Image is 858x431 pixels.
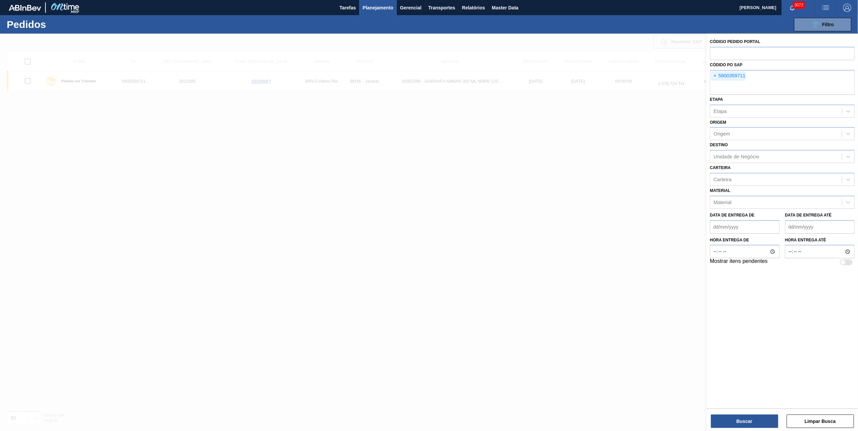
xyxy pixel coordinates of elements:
[7,21,111,28] h1: Pedidos
[822,22,834,27] span: Filtro
[710,143,728,147] label: Destino
[843,4,851,12] img: Logout
[710,235,780,245] label: Hora entrega de
[785,213,832,218] label: Data de Entrega até
[822,4,830,12] img: userActions
[710,213,755,218] label: Data de Entrega de
[340,4,356,12] span: Tarefas
[710,39,760,44] label: Código Pedido Portal
[782,3,803,12] button: Notificações
[710,258,768,266] label: Mostrar itens pendentes
[9,5,41,11] img: TNhmsLtSVTkK8tSr43FrP2fwEKptu5GPRR3wAAAABJRU5ErkJggg==
[785,235,855,245] label: Hora entrega até
[462,4,485,12] span: Relatórios
[714,154,759,160] div: Unidade de Negócio
[400,4,422,12] span: Gerencial
[710,97,723,102] label: Etapa
[785,220,855,234] input: dd/mm/yyyy
[428,4,455,12] span: Transportes
[712,72,718,80] span: ×
[710,165,731,170] label: Carteira
[712,72,746,80] div: 5800359711
[793,1,805,9] span: 3072
[714,131,730,137] div: Origem
[710,188,730,193] label: Material
[714,199,731,205] div: Material
[363,4,393,12] span: Planejamento
[714,108,727,114] div: Etapa
[794,18,851,31] button: Filtro
[492,4,518,12] span: Master Data
[710,220,780,234] input: dd/mm/yyyy
[710,63,743,67] label: Códido PO SAP
[710,120,726,125] label: Origem
[714,177,731,182] div: Carteira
